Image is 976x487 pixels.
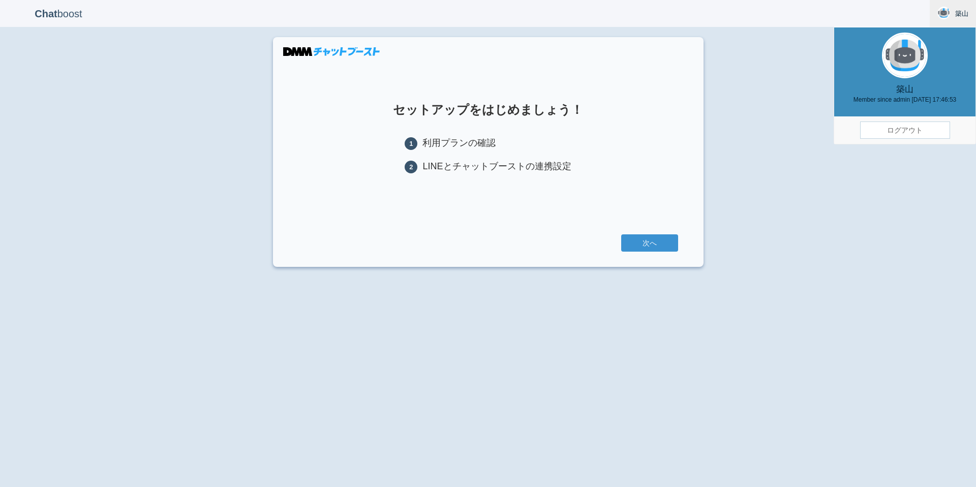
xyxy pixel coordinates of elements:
[298,103,678,116] h1: セットアップをはじめましょう！
[839,96,970,104] small: Member since admin [DATE] 17:46:53
[860,121,950,139] a: ログアウト
[955,9,968,19] span: 築山
[937,7,950,19] img: User Image
[405,161,417,173] span: 2
[283,47,380,56] img: DMMチャットブースト
[621,234,678,252] a: 次へ
[35,8,57,19] b: Chat
[405,160,571,173] li: LINEとチャットブーストの連携設定
[882,33,928,78] img: User Image
[839,83,970,104] p: 築山
[8,1,109,26] p: boost
[405,137,417,150] span: 1
[405,137,571,150] li: 利用プランの確認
